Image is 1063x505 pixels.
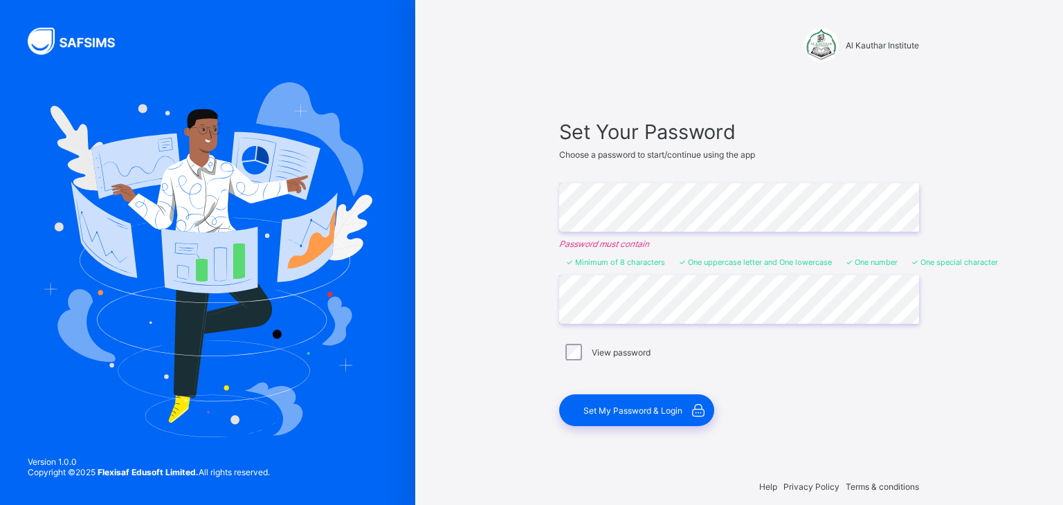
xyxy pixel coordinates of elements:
[592,347,651,358] label: View password
[759,481,777,492] span: Help
[559,149,755,160] span: Choose a password to start/continue using the app
[679,257,832,267] li: One uppercase letter and One lowercase
[911,257,998,267] li: One special character
[583,405,682,416] span: Set My Password & Login
[98,467,199,477] strong: Flexisaf Edusoft Limited.
[28,467,270,477] span: Copyright © 2025 All rights reserved.
[559,239,919,249] em: Password must contain
[43,82,372,437] img: Hero Image
[804,28,839,62] img: Al Kauthar Institute
[846,481,919,492] span: Terms & conditions
[559,120,919,144] span: Set Your Password
[566,257,665,267] li: Minimum of 8 characters
[28,28,131,55] img: SAFSIMS Logo
[28,457,270,467] span: Version 1.0.0
[783,481,839,492] span: Privacy Policy
[846,40,919,50] span: Al Kauthar Institute
[846,257,898,267] li: One number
